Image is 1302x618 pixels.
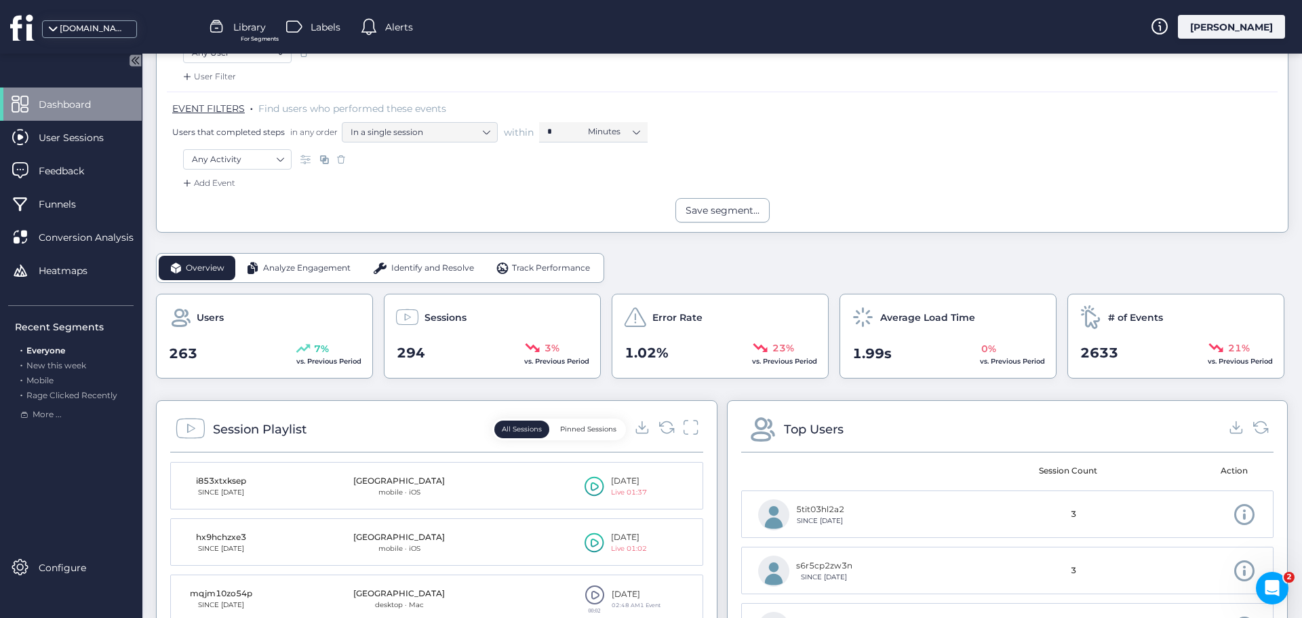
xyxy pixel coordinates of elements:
span: For Segments [241,35,279,43]
span: vs. Previous Period [752,357,817,366]
span: 263 [169,343,197,364]
span: . [20,387,22,400]
span: in any order [288,126,338,138]
span: User Sessions [39,130,124,145]
span: Feedback [39,163,104,178]
div: Session Playlist [213,420,307,439]
div: SINCE [DATE] [187,600,255,611]
span: 0% [981,341,996,356]
span: 3% [545,341,559,355]
span: 3 [1071,564,1076,577]
span: Mobile [26,375,54,385]
span: New this week [26,360,86,370]
span: 1.02% [625,343,669,364]
span: Conversion Analysis [39,230,154,245]
span: Library [233,20,266,35]
span: vs. Previous Period [296,357,361,366]
span: 2633 [1080,343,1118,364]
span: Alerts [385,20,413,35]
div: i853xtxksep [187,475,255,488]
nz-select-item: Minutes [588,121,639,142]
span: vs. Previous Period [980,357,1045,366]
span: Heatmaps [39,263,108,278]
div: Top Users [784,420,844,439]
mat-header-cell: Session Count [1002,452,1133,490]
span: 23% [772,341,794,355]
div: [GEOGRAPHIC_DATA] [353,587,445,600]
div: SINCE [DATE] [187,543,255,554]
div: Live 01:02 [611,543,647,554]
span: Dashboard [39,97,111,112]
iframe: Intercom live chat [1256,572,1288,604]
button: All Sessions [494,421,549,438]
span: Overview [186,262,224,275]
span: More ... [33,408,62,421]
span: 294 [397,343,425,364]
span: 2 [1284,572,1295,583]
div: User Filter [180,70,236,83]
div: 5tit03hl2a2 [796,503,844,516]
div: hx9hchzxe3 [187,531,255,544]
div: SINCE [DATE] [796,516,844,526]
div: [PERSON_NAME] [1178,15,1285,39]
span: # of Events [1108,310,1163,325]
div: 02:48 AMㅤ1 Event [612,601,660,610]
span: within [504,125,534,139]
span: Configure [39,560,106,575]
mat-header-cell: Action [1133,452,1264,490]
div: mobile · iOS [353,487,445,498]
nz-select-item: In a single session [351,122,489,142]
span: 3 [1071,508,1076,521]
span: vs. Previous Period [1208,357,1273,366]
div: Recent Segments [15,320,134,334]
span: Analyze Engagement [263,262,351,275]
div: [DATE] [612,588,660,601]
div: 00:02 [585,608,605,613]
span: EVENT FILTERS [172,102,245,115]
nz-select-item: Any Activity [192,149,283,170]
span: Users [197,310,224,325]
div: [DOMAIN_NAME] [60,22,127,35]
span: Find users who performed these events [258,102,446,115]
span: Labels [311,20,340,35]
div: mobile · iOS [353,543,445,554]
div: SINCE [DATE] [796,572,852,583]
div: [DATE] [611,475,647,488]
span: 7% [314,341,329,356]
span: 1.99s [852,343,892,364]
div: SINCE [DATE] [187,487,255,498]
div: Save segment... [686,203,759,218]
span: Everyone [26,345,65,355]
span: . [20,358,22,370]
span: . [20,372,22,385]
div: Live 01:37 [611,487,647,498]
span: vs. Previous Period [524,357,589,366]
span: Sessions [425,310,467,325]
span: Rage Clicked Recently [26,390,117,400]
span: Users that completed steps [172,126,285,138]
div: Add Event [180,176,235,190]
span: Identify and Resolve [391,262,474,275]
div: [DATE] [611,531,647,544]
div: s6r5cp2zw3n [796,560,852,573]
span: Average Load Time [880,310,975,325]
span: Track Performance [512,262,590,275]
div: [GEOGRAPHIC_DATA] [353,531,445,544]
span: . [20,343,22,355]
div: mqjm10zo54p [187,587,255,600]
button: Pinned Sessions [553,421,624,438]
span: . [250,100,253,113]
span: Error Rate [652,310,703,325]
span: 21% [1228,341,1250,355]
span: Funnels [39,197,96,212]
div: [GEOGRAPHIC_DATA] [353,475,445,488]
div: desktop · Mac [353,600,445,611]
